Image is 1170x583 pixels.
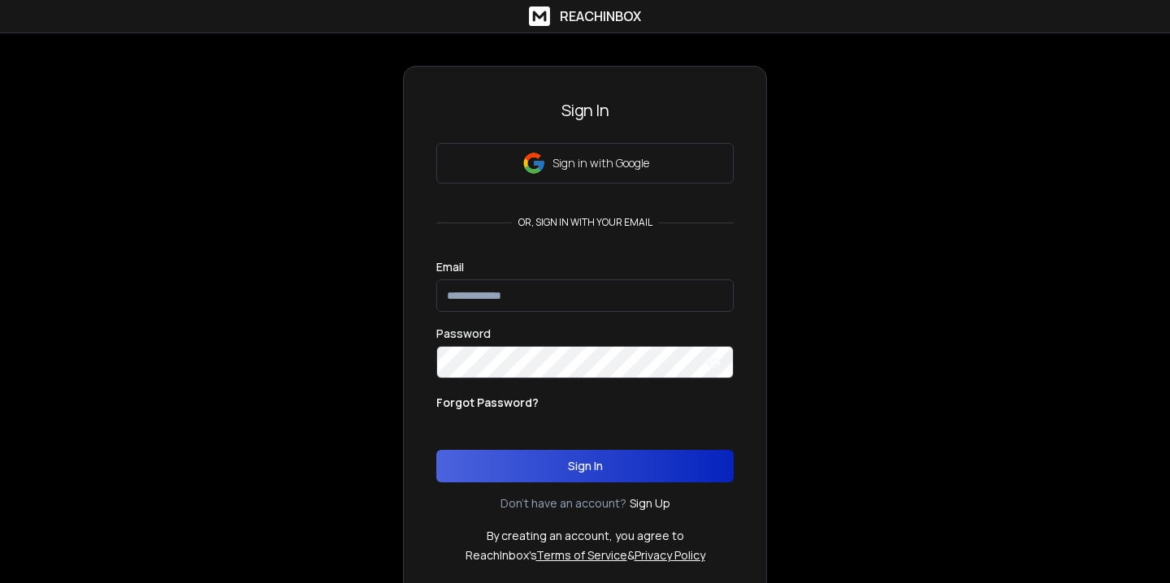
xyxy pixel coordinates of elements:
button: Sign in with Google [436,143,734,184]
p: or, sign in with your email [512,216,659,229]
p: Don't have an account? [500,495,626,512]
label: Password [436,328,491,339]
h3: Sign In [436,99,734,122]
p: ReachInbox's & [466,547,705,564]
button: Sign In [436,450,734,482]
p: Sign in with Google [552,155,649,171]
p: Forgot Password? [436,395,539,411]
a: ReachInbox [529,6,641,26]
label: Email [436,261,464,273]
a: Privacy Policy [635,547,705,563]
p: By creating an account, you agree to [487,528,684,544]
a: Terms of Service [536,547,627,563]
a: Sign Up [630,495,670,512]
h1: ReachInbox [560,6,641,26]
